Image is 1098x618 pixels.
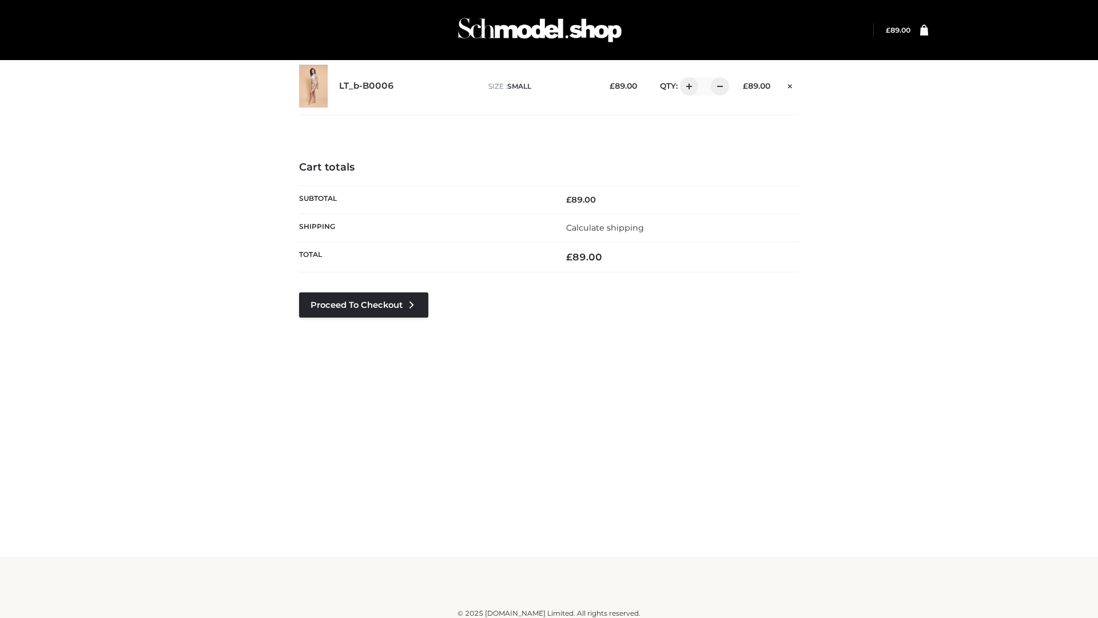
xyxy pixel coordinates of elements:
a: Remove this item [782,77,799,92]
th: Total [299,242,549,272]
span: £ [566,251,572,263]
a: LT_b-B0006 [339,81,394,92]
h4: Cart totals [299,161,799,174]
span: £ [610,81,615,90]
bdi: 89.00 [610,81,637,90]
bdi: 89.00 [743,81,770,90]
img: Schmodel Admin 964 [454,7,626,53]
span: SMALL [507,82,531,90]
a: Proceed to Checkout [299,292,428,318]
span: £ [886,26,890,34]
th: Subtotal [299,185,549,213]
bdi: 89.00 [566,195,596,205]
a: £89.00 [886,26,910,34]
a: Calculate shipping [566,223,644,233]
span: £ [743,81,748,90]
span: £ [566,195,571,205]
bdi: 89.00 [886,26,910,34]
p: size : [488,81,592,92]
div: QTY: [649,77,725,96]
bdi: 89.00 [566,251,602,263]
th: Shipping [299,213,549,241]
